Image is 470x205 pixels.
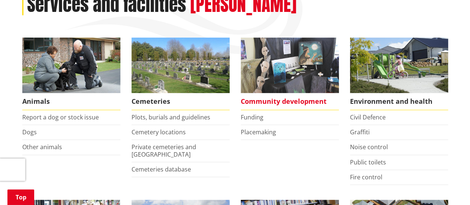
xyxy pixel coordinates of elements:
[350,38,448,110] a: New housing in Pokeno Environment and health
[241,93,339,110] span: Community development
[22,38,120,93] img: Animal Control
[241,113,263,121] a: Funding
[350,143,388,151] a: Noise control
[132,128,186,136] a: Cemetery locations
[241,38,339,110] a: Matariki Travelling Suitcase Art Exhibition Community development
[350,158,386,166] a: Public toilets
[132,165,191,173] a: Cemeteries database
[350,173,382,181] a: Fire control
[22,113,99,121] a: Report a dog or stock issue
[132,93,230,110] span: Cemeteries
[350,38,448,93] img: New housing in Pokeno
[132,113,210,121] a: Plots, burials and guidelines
[132,38,230,110] a: Huntly Cemetery Cemeteries
[436,174,463,201] iframe: Messenger Launcher
[132,38,230,93] img: Huntly Cemetery
[350,128,370,136] a: Graffiti
[350,113,386,121] a: Civil Defence
[7,189,34,205] a: Top
[22,143,62,151] a: Other animals
[241,38,339,93] img: Matariki Travelling Suitcase Art Exhibition
[22,128,37,136] a: Dogs
[241,128,276,136] a: Placemaking
[22,93,120,110] span: Animals
[132,143,196,158] a: Private cemeteries and [GEOGRAPHIC_DATA]
[22,38,120,110] a: Waikato District Council Animal Control team Animals
[350,93,448,110] span: Environment and health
